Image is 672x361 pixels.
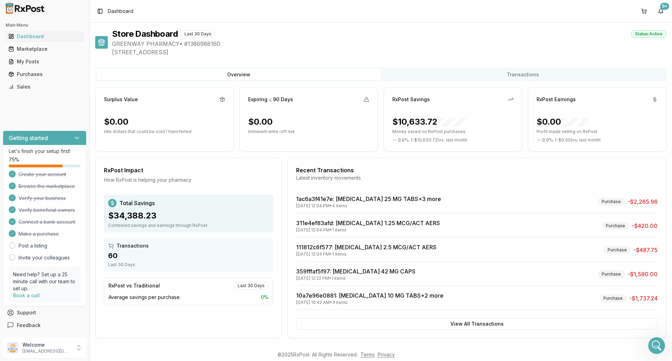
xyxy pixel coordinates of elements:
[602,222,629,230] div: Purchase
[234,282,268,290] div: Last 30 Days
[6,146,134,187] div: JEFFREY says…
[628,197,658,206] span: -$2,265.96
[25,37,134,60] div: also [MEDICAL_DATA] 3 Mg/0.5 Ml Pen (00002-2236-80)
[3,319,86,332] button: Feedback
[6,109,50,125] div: already on it!
[261,294,268,301] span: 0 %
[108,8,133,15] span: Dashboard
[19,183,75,190] span: Browse the marketplace
[296,227,440,233] div: [DATE] 12:04 PM • 1 items
[9,156,19,163] span: 75 %
[542,137,553,143] span: 0.0 %
[296,276,415,281] div: [DATE] 12:22 PM • 1 items
[6,37,134,65] div: JEFFREY says…
[108,223,269,228] div: Combined savings and earnings through RxPost
[392,129,513,134] p: Money saved on RxPost purchases
[8,58,81,65] div: My Posts
[296,251,436,257] div: [DATE] 12:04 PM • 1 items
[11,129,96,136] div: When do you need everything by?
[398,137,409,143] span: 0.0 %
[296,166,658,174] div: Recent Transactions
[600,294,626,302] div: Purchase
[3,31,86,42] button: Dashboard
[19,207,75,214] span: Verify beneficial owners
[11,113,44,120] div: already on it!
[631,30,666,38] div: Status: Active
[117,242,149,249] span: Transactions
[123,3,135,15] div: Close
[6,30,84,43] a: Dashboard
[108,251,269,261] div: 60
[22,341,71,348] p: Welcome
[112,40,666,48] span: GREENWAY PHARMACY • # 1386988160
[9,134,48,142] h3: Getting started
[181,30,215,38] div: Last 30 Days
[119,199,155,207] span: Total Savings
[248,96,293,103] div: Expiring ≤ 90 Days
[296,300,443,305] div: [DATE] 10:42 AM • 3 items
[6,65,134,100] div: JEFFREY says…
[633,246,658,254] span: -$487.75
[31,69,129,90] div: make that 2 of the mounjaro 7.5 we are looking for- [PERSON_NAME] [PERSON_NAME]
[3,306,86,319] button: Support
[296,268,415,275] a: 359fffaf5f97: [MEDICAL_DATA] 42 MG CAPS
[248,129,369,134] p: Imminent write-off risk
[648,337,665,354] iframe: Intercom live chat
[296,203,441,209] div: [DATE] 12:04 PM • 4 items
[22,348,71,354] p: [EMAIL_ADDRESS][DOMAIN_NAME]
[108,282,160,289] div: RxPost vs Traditional
[108,8,133,15] nav: breadcrumb
[6,81,84,93] a: Sales
[19,195,66,202] span: Verify your business
[248,116,273,127] div: $0.00
[104,116,128,127] div: $0.00
[381,69,665,80] button: Transactions
[296,174,658,181] div: Latest inventory movements
[537,129,658,134] p: Profit made selling on RxPost
[392,96,430,103] div: RxPost Savings
[19,171,66,178] span: Create your account
[33,229,39,235] button: Upload attachment
[6,125,134,146] div: Manuel says…
[6,22,84,28] h2: Main Menu
[6,43,84,55] a: Marketplace
[108,262,269,268] div: Last 30 Days
[19,230,59,237] span: Make a purchase
[120,227,131,238] button: Send a message…
[6,68,84,81] a: Purchases
[378,352,395,357] a: Privacy
[9,148,80,155] p: Let's finish your setup first!
[104,176,273,183] div: How RxPost is helping your pharmacy
[628,270,658,278] span: -$1,580.00
[8,33,81,40] div: Dashboard
[112,28,178,40] h1: Store Dashboard
[104,129,225,134] p: Idle dollars that could be sold / transferred
[112,48,666,56] span: [STREET_ADDRESS]
[11,229,16,235] button: Emoji picker
[3,3,48,14] img: RxPost Logo
[11,192,109,212] div: I was told by 1 pharmacy they should have everything besides gvoke but won't be able to post unti...
[296,318,658,329] button: View All Transactions
[555,137,601,143] span: ( - $0.00 ) vs. last month
[5,3,18,16] button: go back
[598,270,625,278] div: Purchase
[6,187,115,216] div: I was told by 1 pharmacy they should have everything besides gvoke but won't be able to post unti...
[6,215,134,227] textarea: Message…
[6,55,84,68] a: My Posts
[3,43,86,55] button: Marketplace
[629,294,658,303] span: -$1,737.24
[97,69,381,80] button: Overview
[604,246,631,254] div: Purchase
[108,210,269,221] div: $34,388.23
[296,195,441,202] a: 1ac6a3f41e7e: [MEDICAL_DATA] 25 MG TABS+3 more
[6,187,134,222] div: Manuel says…
[22,229,28,235] button: Gif picker
[34,9,48,16] p: Active
[296,292,443,299] a: 10a7e96e0881: [MEDICAL_DATA] 10 MG TABS+2 more
[104,96,138,103] div: Surplus Value
[25,15,134,37] div: also [MEDICAL_DATA] 140 Mg/ml Sureclick (72511-0760-02)
[25,146,134,182] div: aas soon as you can find it. I will start letting you know when you can stop looking for certain ...
[104,166,273,174] div: RxPost Impact
[8,46,81,53] div: Marketplace
[108,294,181,301] span: Average savings per purchase:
